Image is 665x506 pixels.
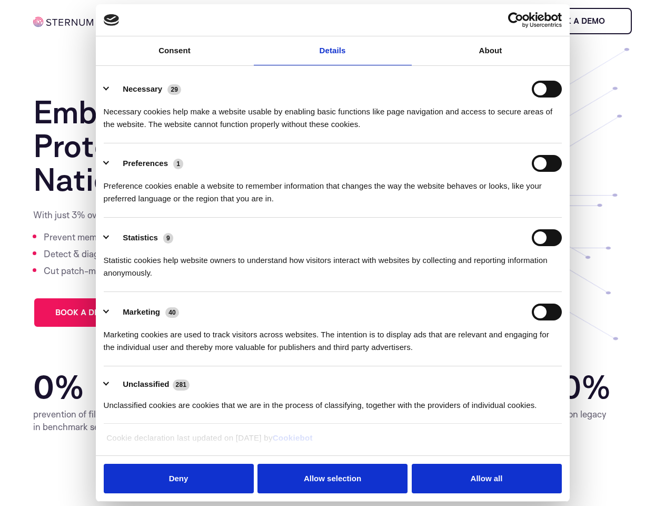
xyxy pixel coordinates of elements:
span: 0 [561,370,581,404]
div: Cookie declaration last updated on [DATE] by [98,432,567,452]
a: Cookiebot [273,433,313,442]
span: Book a demo [55,309,112,316]
div: prevention of fileless attacks in benchmark security testing [33,408,154,433]
button: Allow selection [257,464,408,494]
li: Cut patch-management costs by 40% [44,262,278,279]
label: Marketing [123,308,160,316]
a: Book a demo [534,8,632,34]
p: With just 3% overhead… [33,209,278,221]
div: overhead even on legacy devices [507,408,632,433]
label: Necessary [123,85,162,93]
a: Solutions [187,2,236,40]
li: Prevent memory & command injection attacks in real-time [44,229,278,246]
span: 0 [33,370,54,404]
div: Statistic cookies help website owners to understand how visitors interact with websites by collec... [104,246,562,279]
div: Marketing cookies are used to track visitors across websites. The intention is to display ads tha... [104,320,562,354]
a: Usercentrics Cookiebot - opens in a new window [470,12,562,28]
button: Marketing (40) [104,304,186,320]
a: Details [254,36,412,65]
a: Book a demo [33,297,134,328]
span: 29 [167,84,181,95]
h1: Embedded System Protection Against Nation State Attacks [33,95,343,196]
div: Preference cookies enable a website to remember information that changes the way the website beha... [104,172,562,205]
a: Resources [253,2,306,40]
button: Necessary (29) [104,81,188,98]
div: Unclassified cookies are cookies that we are in the process of classifying, together with the pro... [104,391,562,412]
a: Company [323,2,374,40]
label: Statistics [123,233,158,241]
span: 9 [163,233,173,244]
label: Preferences [123,159,168,167]
span: 40 [165,307,179,318]
button: Statistics (9) [104,229,180,246]
div: Necessary cookies help make a website usable by enabling basic functions like page navigation and... [104,98,562,131]
li: Detect & diagnose device & fleet-level anomalies [44,246,278,262]
button: Allow all [412,464,562,494]
span: % [54,370,154,404]
span: 1 [173,159,183,169]
span: 281 [173,379,190,390]
img: logo [104,14,120,26]
a: Products [123,2,171,40]
button: Unclassified (281) [104,378,196,391]
a: Consent [96,36,254,65]
img: sternum iot [33,17,93,27]
span: % [581,370,632,404]
button: Preferences (1) [104,155,190,172]
img: sternum iot [609,17,618,25]
button: Deny [104,464,254,494]
a: About [412,36,570,65]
